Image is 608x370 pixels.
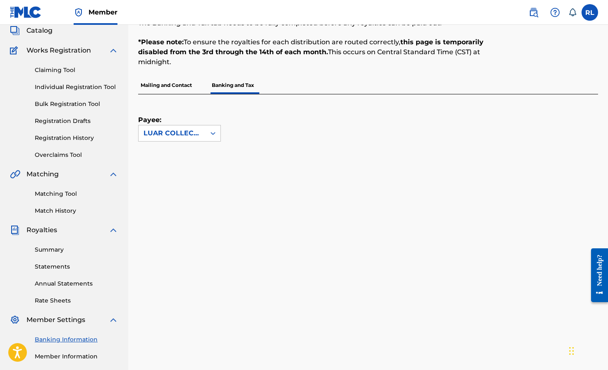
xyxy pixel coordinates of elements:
[35,335,118,344] a: Banking Information
[35,190,118,198] a: Matching Tool
[138,37,492,67] p: To ensure the royalties for each distribution are routed correctly, This occurs on Central Standa...
[10,6,42,18] img: MLC Logo
[529,7,539,17] img: search
[10,26,20,36] img: Catalog
[568,8,577,17] div: Notifications
[585,241,608,310] iframe: Resource Center
[89,7,117,17] span: Member
[10,315,20,325] img: Member Settings
[569,339,574,363] div: Drag
[26,169,59,179] span: Matching
[35,134,118,142] a: Registration History
[35,83,118,91] a: Individual Registration Tool
[550,7,560,17] img: help
[35,207,118,215] a: Match History
[108,315,118,325] img: expand
[582,4,598,21] div: User Menu
[138,77,194,94] p: Mailing and Contact
[108,169,118,179] img: expand
[35,352,118,361] a: Member Information
[35,245,118,254] a: Summary
[108,225,118,235] img: expand
[525,4,542,21] a: Public Search
[74,7,84,17] img: Top Rightsholder
[547,4,563,21] div: Help
[10,169,20,179] img: Matching
[26,315,85,325] span: Member Settings
[138,38,184,46] strong: *Please note:
[144,128,201,138] div: LUAR COLLECTIVE PUB
[35,262,118,271] a: Statements
[35,66,118,74] a: Claiming Tool
[35,296,118,305] a: Rate Sheets
[35,279,118,288] a: Annual Statements
[26,46,91,55] span: Works Registration
[209,77,256,94] p: Banking and Tax
[567,330,608,370] iframe: Chat Widget
[35,151,118,159] a: Overclaims Tool
[26,225,57,235] span: Royalties
[10,46,21,55] img: Works Registration
[26,26,53,36] span: Catalog
[10,225,20,235] img: Royalties
[35,117,118,125] a: Registration Drafts
[108,46,118,55] img: expand
[35,100,118,108] a: Bulk Registration Tool
[10,26,53,36] a: CatalogCatalog
[138,115,180,125] label: Payee:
